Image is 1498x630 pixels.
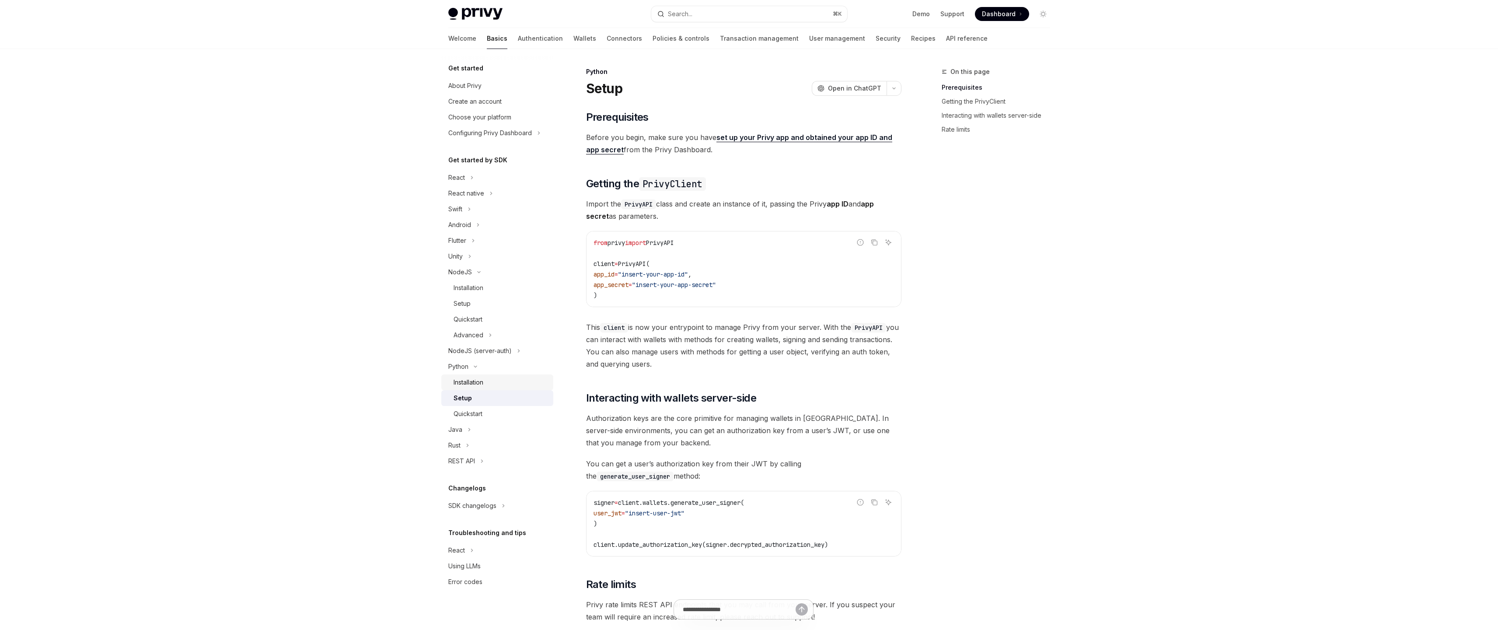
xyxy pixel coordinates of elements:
[940,10,964,18] a: Support
[441,248,553,264] button: Toggle Unity section
[594,509,622,517] span: user_jwt
[441,296,553,311] a: Setup
[448,267,472,277] div: NodeJS
[448,251,463,262] div: Unity
[855,237,866,248] button: Report incorrect code
[594,541,828,549] span: client.update_authorization_key(signer.decrypted_authorization_key)
[518,28,563,49] a: Authentication
[448,346,512,356] div: NodeJS (server-auth)
[594,520,597,528] span: )
[454,330,483,340] div: Advanced
[586,80,622,96] h1: Setup
[441,359,553,374] button: Toggle Python section
[615,499,618,507] span: =
[586,133,892,154] a: set up your Privy app and obtained your app ID and app secret
[1036,7,1050,21] button: Toggle dark mode
[586,391,756,405] span: Interacting with wallets server-side
[441,327,553,343] button: Toggle Advanced section
[448,528,526,538] h5: Troubleshooting and tips
[448,204,462,214] div: Swift
[594,270,615,278] span: app_id
[441,498,553,514] button: Toggle SDK changelogs section
[586,198,901,222] span: Import the class and create an instance of it, passing the Privy and as parameters.
[651,6,847,22] button: Open search
[448,28,476,49] a: Welcome
[629,281,632,289] span: =
[942,80,1057,94] a: Prerequisites
[441,78,553,94] a: About Privy
[608,239,625,247] span: privy
[448,80,482,91] div: About Privy
[441,94,553,109] a: Create an account
[828,84,881,93] span: Open in ChatGPT
[448,220,471,230] div: Android
[594,281,629,289] span: app_secret
[618,270,688,278] span: "insert-your-app-id"
[448,577,482,587] div: Error codes
[441,109,553,125] a: Choose your platform
[448,483,486,493] h5: Changelogs
[441,343,553,359] button: Toggle NodeJS (server-auth) section
[942,108,1057,122] a: Interacting with wallets server-side
[812,81,887,96] button: Open in ChatGPT
[942,94,1057,108] a: Getting the PrivyClient
[809,28,865,49] a: User management
[448,96,502,107] div: Create an account
[441,422,553,437] button: Toggle Java section
[448,424,462,435] div: Java
[942,122,1057,136] a: Rate limits
[851,323,886,332] code: PrivyAPI
[448,440,461,451] div: Rust
[448,361,468,372] div: Python
[594,291,597,299] span: )
[607,28,642,49] a: Connectors
[639,177,705,191] code: PrivyClient
[946,28,988,49] a: API reference
[441,558,553,574] a: Using LLMs
[441,311,553,327] a: Quickstart
[594,499,615,507] span: signer
[441,374,553,390] a: Installation
[454,409,482,419] div: Quickstart
[982,10,1016,18] span: Dashboard
[441,185,553,201] button: Toggle React native section
[646,239,674,247] span: PrivyAPI
[621,199,656,209] code: PrivyAPI
[586,131,901,156] span: Before you begin, make sure you have from the Privy Dashboard.
[454,377,483,388] div: Installation
[586,67,901,76] div: Python
[448,128,532,138] div: Configuring Privy Dashboard
[883,497,894,508] button: Ask AI
[441,201,553,217] button: Toggle Swift section
[586,577,636,591] span: Rate limits
[876,28,901,49] a: Security
[573,28,596,49] a: Wallets
[618,260,649,268] span: PrivyAPI(
[448,112,511,122] div: Choose your platform
[594,239,608,247] span: from
[448,188,484,199] div: React native
[454,298,471,309] div: Setup
[625,239,646,247] span: import
[441,233,553,248] button: Toggle Flutter section
[855,497,866,508] button: Report incorrect code
[448,235,466,246] div: Flutter
[441,574,553,590] a: Error codes
[441,406,553,422] a: Quickstart
[912,10,930,18] a: Demo
[441,217,553,233] button: Toggle Android section
[441,264,553,280] button: Toggle NodeJS section
[883,237,894,248] button: Ask AI
[975,7,1029,21] a: Dashboard
[487,28,507,49] a: Basics
[618,499,744,507] span: client.wallets.generate_user_signer(
[441,437,553,453] button: Toggle Rust section
[448,561,481,571] div: Using LLMs
[448,500,496,511] div: SDK changelogs
[653,28,709,49] a: Policies & controls
[441,280,553,296] a: Installation
[586,177,706,191] span: Getting the
[454,393,472,403] div: Setup
[615,260,618,268] span: =
[600,323,628,332] code: client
